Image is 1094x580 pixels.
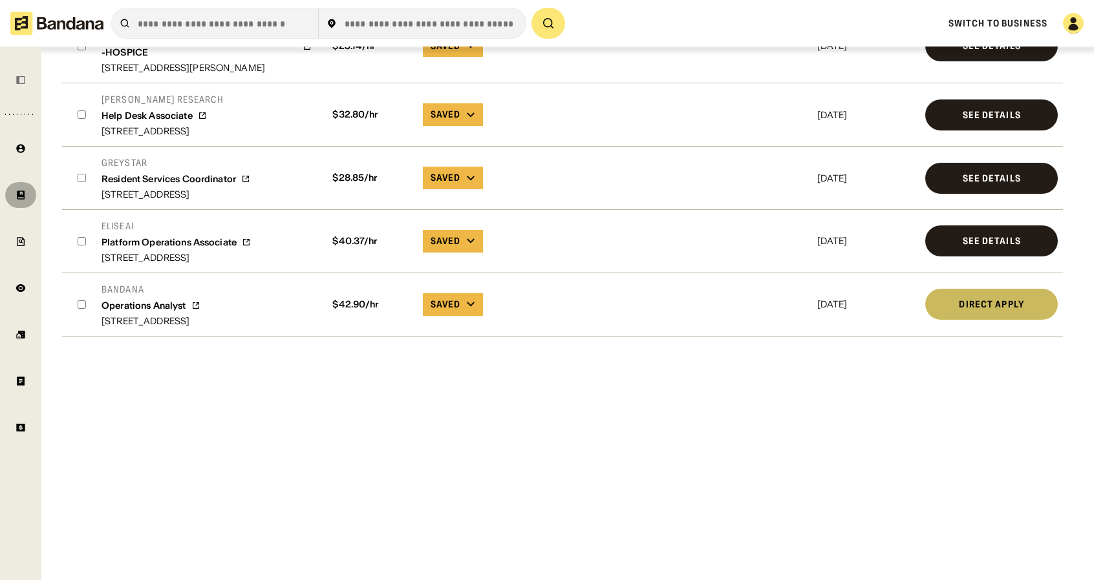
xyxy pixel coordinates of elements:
[327,109,413,120] div: $ 32.80 /hr
[963,236,1021,245] div: See Details
[102,220,251,232] div: EliseAI
[327,299,413,310] div: $ 42.90 /hr
[102,127,224,136] div: [STREET_ADDRESS]
[327,41,413,52] div: $ 25.14 /hr
[963,174,1021,183] div: See Details
[817,174,916,183] div: [DATE]
[102,284,200,326] a: BandanaOperations Analyst[STREET_ADDRESS]
[102,284,200,295] div: Bandana
[102,253,251,262] div: [STREET_ADDRESS]
[102,63,312,72] div: [STREET_ADDRESS][PERSON_NAME]
[817,300,916,309] div: [DATE]
[102,190,250,199] div: [STREET_ADDRESS]
[102,300,186,311] div: Operations Analyst
[431,109,461,120] div: Saved
[102,36,297,58] div: PATIENT INFORMATION REPRESENTATIVE -HOSPICE
[102,157,250,199] a: GreystarResident Services Coordinator[STREET_ADDRESS]
[431,172,461,183] div: Saved
[963,110,1021,119] div: See Details
[102,19,312,72] a: [GEOGRAPHIC_DATA]PATIENT INFORMATION REPRESENTATIVE -HOSPICE[STREET_ADDRESS][PERSON_NAME]
[431,298,461,310] div: Saved
[102,94,224,136] a: [PERSON_NAME] ResearchHelp Desk Associate[STREET_ADDRESS]
[102,174,236,185] div: Resident Services Coordinator
[102,157,250,169] div: Greystar
[102,237,237,248] div: Platform Operations Associate
[959,300,1024,309] div: Direct Apply
[102,316,200,326] div: [STREET_ADDRESS]
[949,17,1047,29] a: Switch to Business
[102,220,251,262] a: EliseAIPlatform Operations Associate[STREET_ADDRESS]
[102,94,224,105] div: [PERSON_NAME] Research
[327,236,413,247] div: $ 40.37 /hr
[10,12,103,35] img: Bandana logotype
[817,41,916,50] div: [DATE]
[817,110,916,119] div: [DATE]
[817,236,916,245] div: [DATE]
[102,110,193,121] div: Help Desk Associate
[327,172,413,183] div: $ 28.85 /hr
[431,235,461,247] div: Saved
